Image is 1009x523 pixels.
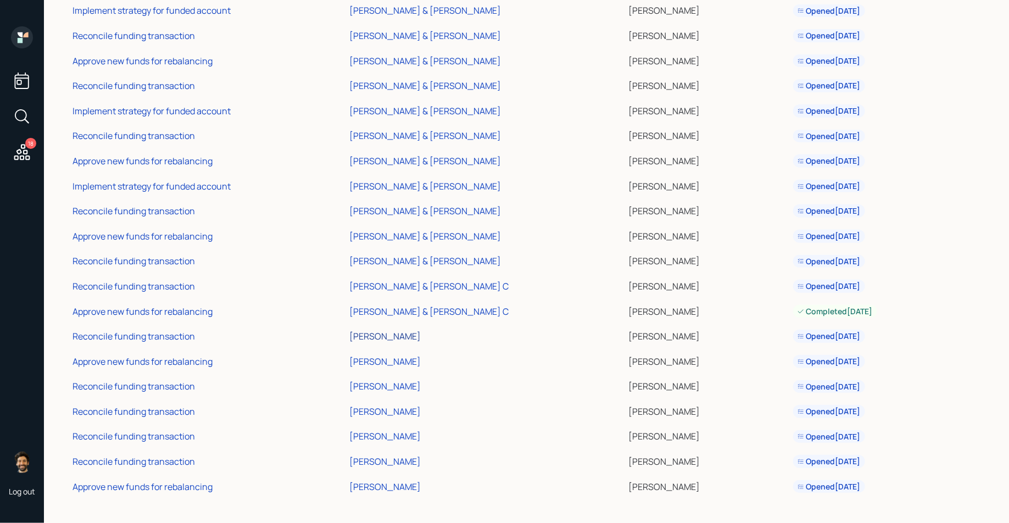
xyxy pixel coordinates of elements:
[73,305,213,318] div: Approve new funds for rebalancing
[73,280,195,292] div: Reconcile funding transaction
[73,481,213,493] div: Approve new funds for rebalancing
[798,406,861,417] div: Opened [DATE]
[349,481,421,493] div: [PERSON_NAME]
[798,181,861,192] div: Opened [DATE]
[73,130,195,142] div: Reconcile funding transaction
[73,55,213,67] div: Approve new funds for rebalancing
[349,430,421,442] div: [PERSON_NAME]
[73,180,231,192] div: Implement strategy for funded account
[626,397,791,422] td: [PERSON_NAME]
[798,281,861,292] div: Opened [DATE]
[349,405,421,418] div: [PERSON_NAME]
[73,105,231,117] div: Implement strategy for funded account
[798,30,861,41] div: Opened [DATE]
[626,97,791,122] td: [PERSON_NAME]
[626,347,791,372] td: [PERSON_NAME]
[626,247,791,272] td: [PERSON_NAME]
[626,222,791,247] td: [PERSON_NAME]
[626,122,791,147] td: [PERSON_NAME]
[349,155,501,167] div: [PERSON_NAME] & [PERSON_NAME]
[798,431,861,442] div: Opened [DATE]
[798,5,861,16] div: Opened [DATE]
[798,131,861,142] div: Opened [DATE]
[73,205,195,217] div: Reconcile funding transaction
[626,422,791,448] td: [PERSON_NAME]
[798,481,861,492] div: Opened [DATE]
[626,447,791,472] td: [PERSON_NAME]
[798,456,861,467] div: Opened [DATE]
[798,80,861,91] div: Opened [DATE]
[349,330,421,342] div: [PERSON_NAME]
[349,230,501,242] div: [PERSON_NAME] & [PERSON_NAME]
[73,330,195,342] div: Reconcile funding transaction
[798,155,861,166] div: Opened [DATE]
[798,256,861,267] div: Opened [DATE]
[73,380,195,392] div: Reconcile funding transaction
[349,4,501,16] div: [PERSON_NAME] & [PERSON_NAME]
[626,322,791,347] td: [PERSON_NAME]
[626,147,791,172] td: [PERSON_NAME]
[626,372,791,398] td: [PERSON_NAME]
[73,4,231,16] div: Implement strategy for funded account
[73,430,195,442] div: Reconcile funding transaction
[626,472,791,498] td: [PERSON_NAME]
[626,197,791,222] td: [PERSON_NAME]
[25,138,36,149] div: 18
[349,105,501,117] div: [PERSON_NAME] & [PERSON_NAME]
[73,255,195,267] div: Reconcile funding transaction
[349,355,421,368] div: [PERSON_NAME]
[798,356,861,367] div: Opened [DATE]
[798,205,861,216] div: Opened [DATE]
[9,486,35,497] div: Log out
[349,280,509,292] div: [PERSON_NAME] & [PERSON_NAME] C
[626,172,791,197] td: [PERSON_NAME]
[798,306,873,317] div: Completed [DATE]
[798,231,861,242] div: Opened [DATE]
[626,47,791,72] td: [PERSON_NAME]
[798,105,861,116] div: Opened [DATE]
[349,380,421,392] div: [PERSON_NAME]
[349,30,501,42] div: [PERSON_NAME] & [PERSON_NAME]
[626,272,791,297] td: [PERSON_NAME]
[349,255,501,267] div: [PERSON_NAME] & [PERSON_NAME]
[349,55,501,67] div: [PERSON_NAME] & [PERSON_NAME]
[349,180,501,192] div: [PERSON_NAME] & [PERSON_NAME]
[73,30,195,42] div: Reconcile funding transaction
[349,80,501,92] div: [PERSON_NAME] & [PERSON_NAME]
[798,331,861,342] div: Opened [DATE]
[73,405,195,418] div: Reconcile funding transaction
[73,455,195,468] div: Reconcile funding transaction
[626,21,791,47] td: [PERSON_NAME]
[73,80,195,92] div: Reconcile funding transaction
[798,55,861,66] div: Opened [DATE]
[73,155,213,167] div: Approve new funds for rebalancing
[798,381,861,392] div: Opened [DATE]
[73,355,213,368] div: Approve new funds for rebalancing
[349,130,501,142] div: [PERSON_NAME] & [PERSON_NAME]
[349,455,421,468] div: [PERSON_NAME]
[73,230,213,242] div: Approve new funds for rebalancing
[349,305,509,318] div: [PERSON_NAME] & [PERSON_NAME] C
[11,451,33,473] img: eric-schwartz-headshot.png
[626,71,791,97] td: [PERSON_NAME]
[626,297,791,322] td: [PERSON_NAME]
[349,205,501,217] div: [PERSON_NAME] & [PERSON_NAME]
